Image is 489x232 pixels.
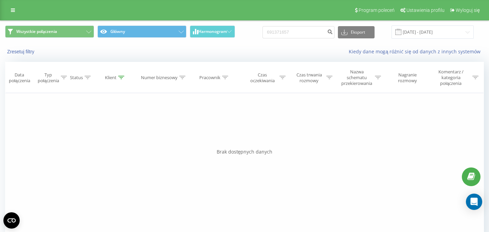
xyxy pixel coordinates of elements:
span: Ustawienia profilu [406,7,445,13]
div: Czas oczekiwania [247,72,278,84]
button: Zresetuj filtry [5,49,38,55]
span: Program poleceń [359,7,395,13]
span: Wyloguj się [456,7,480,13]
input: Wyszukiwanie według numeru [262,26,334,38]
div: Data połączenia [5,72,33,84]
a: Kiedy dane mogą różnić się od danych z innych systemów [349,48,484,55]
span: Wszystkie połączenia [16,29,57,34]
div: Open Intercom Messenger [466,194,482,210]
button: Wszystkie połączenia [5,25,94,38]
button: Harmonogram [190,25,235,38]
div: Klient [105,75,116,81]
div: Numer biznesowy [141,75,178,81]
div: Typ połączenia [38,72,59,84]
div: Nazwa schematu przekierowania [340,69,373,86]
span: Harmonogram [198,29,227,34]
button: Główny [97,25,186,38]
div: Pracownik [199,75,220,81]
div: Brak dostępnych danych [5,148,484,155]
div: Czas trwania rozmowy [293,72,325,84]
div: Status [70,75,83,81]
div: Komentarz / kategoria połączenia [431,69,471,86]
button: Open CMP widget [3,212,20,229]
button: Eksport [338,26,375,38]
div: Nagranie rozmowy [389,72,426,84]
